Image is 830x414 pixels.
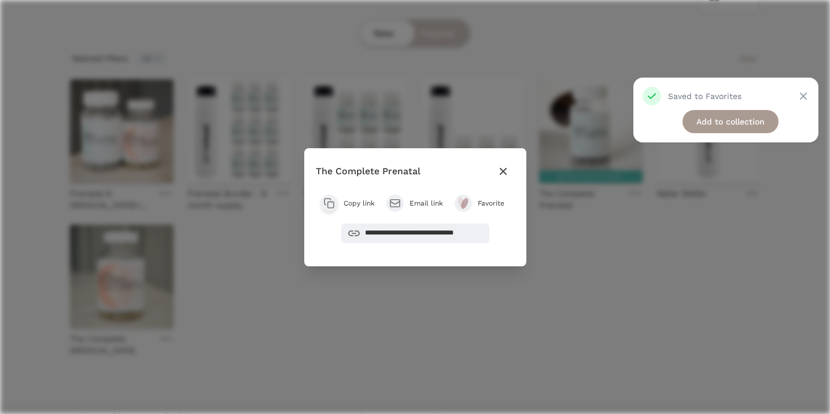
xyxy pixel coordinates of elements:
span: Copy link [344,199,375,208]
span: Email link [410,199,443,208]
button: Close [794,87,813,105]
a: Add to collection [683,110,779,133]
div: Saved to Favorites [668,90,742,102]
button: Copy link [320,195,375,212]
a: Email link [386,195,443,212]
button: Favorite [455,195,510,212]
h4: The Complete Prenatal [316,164,420,178]
span: Favorite [478,199,510,208]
